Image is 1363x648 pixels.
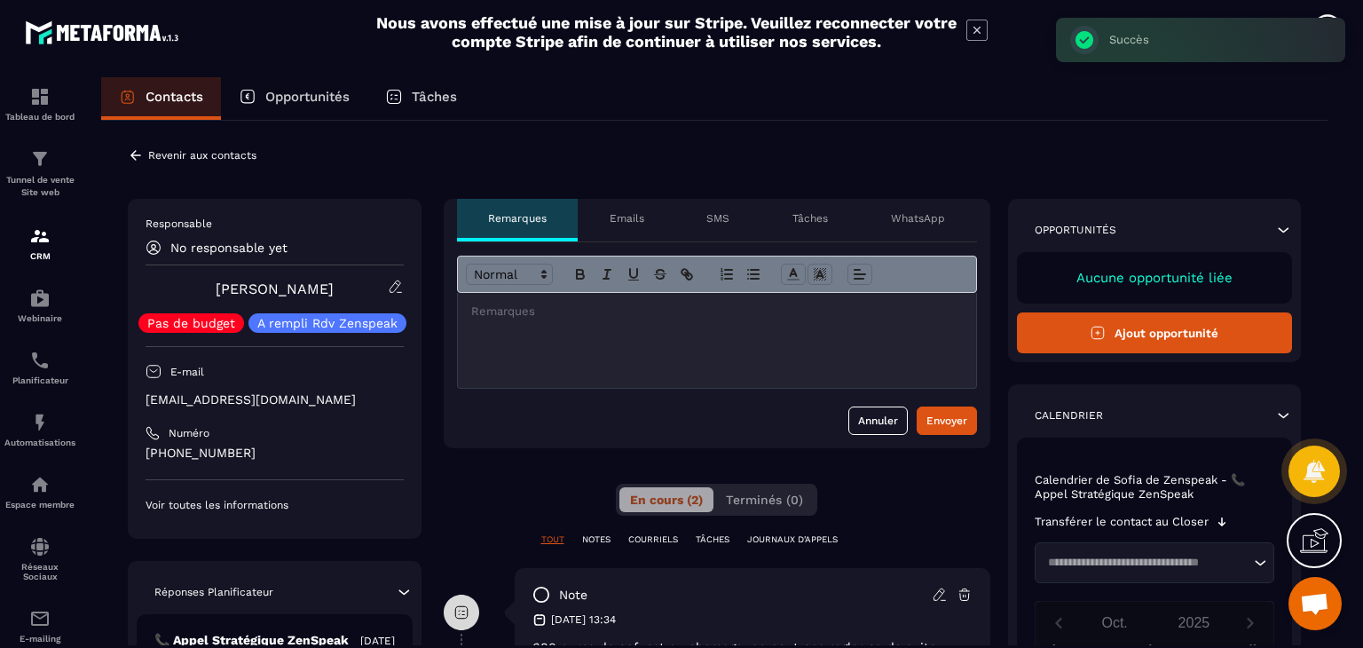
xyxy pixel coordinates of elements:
[4,212,75,274] a: formationformationCRM
[610,211,644,225] p: Emails
[630,493,703,507] span: En cours (2)
[4,112,75,122] p: Tableau de bord
[628,533,678,546] p: COURRIELS
[4,251,75,261] p: CRM
[4,562,75,581] p: Réseaux Sociaux
[29,350,51,371] img: scheduler
[4,500,75,510] p: Espace membre
[551,612,616,627] p: [DATE] 13:34
[1035,223,1116,237] p: Opportunités
[715,487,814,512] button: Terminés (0)
[1017,312,1293,353] button: Ajout opportunité
[154,585,273,599] p: Réponses Planificateur
[29,148,51,170] img: formation
[360,634,395,648] p: [DATE]
[4,135,75,212] a: formationformationTunnel de vente Site web
[1035,408,1103,423] p: Calendrier
[582,533,611,546] p: NOTES
[4,73,75,135] a: formationformationTableau de bord
[29,86,51,107] img: formation
[146,498,404,512] p: Voir toutes les informations
[848,407,908,435] button: Annuler
[4,461,75,523] a: automationsautomationsEspace membre
[146,89,203,105] p: Contacts
[146,391,404,408] p: [EMAIL_ADDRESS][DOMAIN_NAME]
[4,523,75,595] a: social-networksocial-networkRéseaux Sociaux
[1288,577,1342,630] div: Ouvrir le chat
[146,445,404,462] p: [PHONE_NUMBER]
[1035,270,1275,286] p: Aucune opportunité liée
[619,487,713,512] button: En cours (2)
[792,211,828,225] p: Tâches
[29,474,51,495] img: automations
[1035,542,1275,583] div: Search for option
[367,77,475,120] a: Tâches
[917,407,977,435] button: Envoyer
[541,533,564,546] p: TOUT
[170,241,288,255] p: No responsable yet
[216,281,334,297] a: [PERSON_NAME]
[146,217,404,231] p: Responsable
[4,313,75,323] p: Webinaire
[170,365,204,379] p: E-mail
[706,211,729,225] p: SMS
[412,89,457,105] p: Tâches
[375,13,957,51] h2: Nous avons effectué une mise à jour sur Stripe. Veuillez reconnecter votre compte Stripe afin de ...
[747,533,838,546] p: JOURNAUX D'APPELS
[4,174,75,199] p: Tunnel de vente Site web
[101,77,221,120] a: Contacts
[4,399,75,461] a: automationsautomationsAutomatisations
[4,438,75,447] p: Automatisations
[221,77,367,120] a: Opportunités
[29,412,51,433] img: automations
[1042,554,1250,572] input: Search for option
[169,426,209,440] p: Numéro
[4,375,75,385] p: Planificateur
[25,16,185,49] img: logo
[726,493,803,507] span: Terminés (0)
[4,634,75,644] p: E-mailing
[891,211,945,225] p: WhatsApp
[926,412,967,430] div: Envoyer
[488,211,547,225] p: Remarques
[29,608,51,629] img: email
[29,288,51,309] img: automations
[4,274,75,336] a: automationsautomationsWebinaire
[1035,473,1275,502] p: Calendrier de Sofia de Zenspeak - 📞 Appel Stratégique ZenSpeak
[696,533,729,546] p: TÂCHES
[148,149,256,162] p: Revenir aux contacts
[257,317,398,329] p: A rempli Rdv Zenspeak
[559,587,587,604] p: note
[29,536,51,557] img: social-network
[29,225,51,247] img: formation
[147,317,235,329] p: Pas de budget
[1035,515,1209,529] p: Transférer le contact au Closer
[265,89,350,105] p: Opportunités
[4,336,75,399] a: schedulerschedulerPlanificateur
